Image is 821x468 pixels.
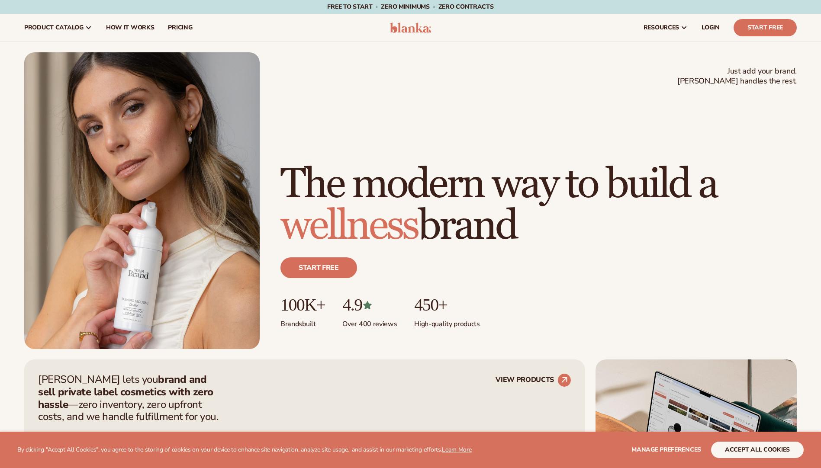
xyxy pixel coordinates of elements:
span: LOGIN [702,24,720,31]
a: pricing [161,14,199,42]
span: resources [644,24,679,31]
a: Learn More [442,446,471,454]
span: Manage preferences [631,446,701,454]
p: 4.9 [342,295,397,314]
span: How It Works [106,24,155,31]
p: [PERSON_NAME] lets you —zero inventory, zero upfront costs, and we handle fulfillment for you. [38,373,224,423]
img: Female holding tanning mousse. [24,52,260,349]
p: By clicking "Accept All Cookies", you agree to the storing of cookies on your device to enhance s... [17,446,472,454]
span: wellness [280,201,418,251]
span: Just add your brand. [PERSON_NAME] handles the rest. [677,66,797,87]
h1: The modern way to build a brand [280,164,797,247]
span: pricing [168,24,192,31]
button: accept all cookies [711,442,804,458]
p: Brands built [280,314,325,329]
p: 450+ [414,295,480,314]
strong: brand and sell private label cosmetics with zero hassle [38,372,213,411]
a: How It Works [99,14,161,42]
p: 100K+ [280,295,325,314]
img: logo [390,22,431,33]
p: High-quality products [414,314,480,329]
button: Manage preferences [631,442,701,458]
span: Free to start · ZERO minimums · ZERO contracts [327,3,493,11]
p: Over 400 reviews [342,314,397,329]
a: Start free [280,257,357,278]
a: resources [637,14,695,42]
a: Start Free [734,19,797,36]
a: VIEW PRODUCTS [496,373,571,387]
a: LOGIN [695,14,727,42]
span: product catalog [24,24,84,31]
a: product catalog [17,14,99,42]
